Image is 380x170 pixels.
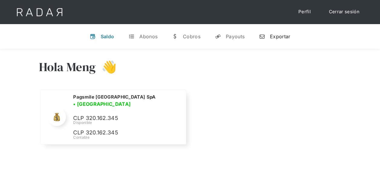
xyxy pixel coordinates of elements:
[128,33,135,39] div: t
[139,33,158,39] div: Abonos
[215,33,221,39] div: y
[292,6,317,18] a: Perfil
[172,33,178,39] div: w
[39,59,96,74] h3: Hola Meng
[270,33,290,39] div: Exportar
[90,33,96,39] div: v
[73,114,164,123] p: CLP 320.162.345
[259,33,265,39] div: n
[73,135,178,140] div: Contable
[73,100,131,108] h3: • [GEOGRAPHIC_DATA]
[96,59,117,74] h3: 👋
[73,128,164,137] p: CLP 320.162.345
[73,120,178,125] div: Disponible
[323,6,365,18] a: Cerrar sesión
[183,33,200,39] div: Cobros
[73,94,155,100] h2: Pagsmile [GEOGRAPHIC_DATA] SpA
[226,33,245,39] div: Payouts
[101,33,114,39] div: Saldo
